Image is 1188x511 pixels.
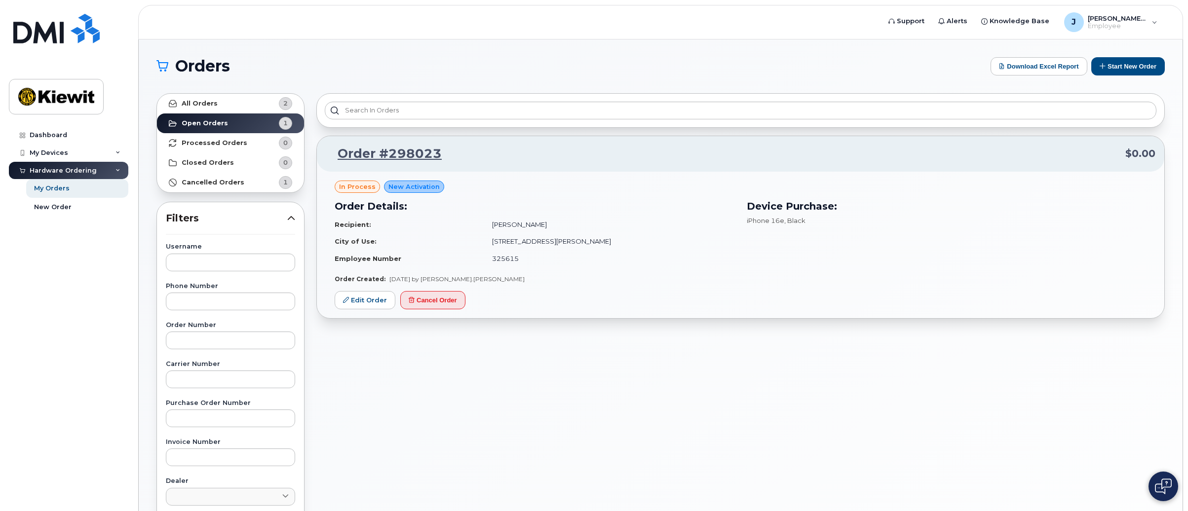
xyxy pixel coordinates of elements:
strong: All Orders [182,100,218,108]
a: Edit Order [335,291,395,309]
span: Orders [175,59,230,73]
strong: Employee Number [335,255,401,262]
a: Processed Orders0 [157,133,304,153]
label: Phone Number [166,283,295,290]
strong: Order Created: [335,275,385,283]
strong: Cancelled Orders [182,179,244,186]
td: [PERSON_NAME] [483,216,735,233]
td: [STREET_ADDRESS][PERSON_NAME] [483,233,735,250]
input: Search in orders [325,102,1156,119]
strong: Recipient: [335,220,371,228]
a: All Orders2 [157,94,304,113]
span: $0.00 [1125,146,1155,161]
span: iPhone 16e [747,217,784,224]
a: Order #298023 [326,145,442,163]
h3: Order Details: [335,199,735,214]
label: Order Number [166,322,295,328]
img: Open chat [1155,478,1172,494]
span: New Activation [388,182,440,191]
span: 0 [283,138,288,147]
span: , Black [784,217,805,224]
label: Invoice Number [166,439,295,445]
span: 1 [283,178,288,187]
span: in process [339,182,376,191]
span: 0 [283,158,288,167]
button: Start New Order [1091,57,1165,75]
span: Filters [166,211,287,225]
label: Username [166,244,295,250]
label: Purchase Order Number [166,400,295,406]
span: 1 [283,118,288,128]
strong: Processed Orders [182,139,247,147]
strong: City of Use: [335,237,377,245]
span: [DATE] by [PERSON_NAME].[PERSON_NAME] [389,275,525,283]
strong: Closed Orders [182,159,234,167]
a: Closed Orders0 [157,153,304,173]
td: 325615 [483,250,735,267]
h3: Device Purchase: [747,199,1147,214]
label: Carrier Number [166,361,295,367]
a: Open Orders1 [157,113,304,133]
strong: Open Orders [182,119,228,127]
a: Cancelled Orders1 [157,173,304,192]
span: 2 [283,99,288,108]
button: Cancel Order [400,291,465,309]
button: Download Excel Report [991,57,1087,75]
label: Dealer [166,478,295,484]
